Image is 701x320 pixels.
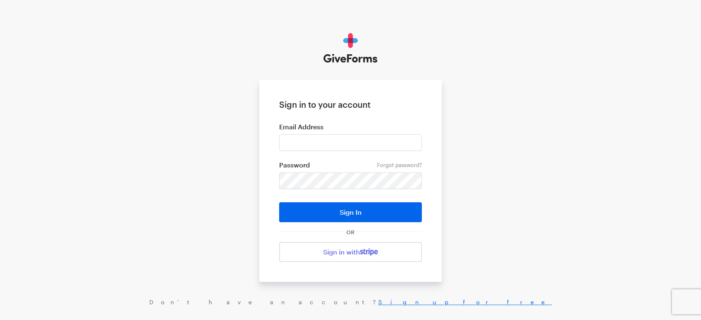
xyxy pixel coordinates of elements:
[279,202,422,222] button: Sign In
[279,123,422,131] label: Email Address
[279,99,422,109] h1: Sign in to your account
[324,33,378,63] img: GiveForms
[345,229,356,235] span: OR
[279,161,422,169] label: Password
[279,242,422,262] a: Sign in with
[377,162,422,168] a: Forgot password?
[360,248,378,256] img: stripe-07469f1003232ad58a8838275b02f7af1ac9ba95304e10fa954b414cd571f63b.svg
[8,298,693,306] div: Don’t have an account?
[378,298,552,305] a: Sign up for free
